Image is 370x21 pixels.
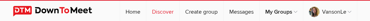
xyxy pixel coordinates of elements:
img: DownToMeet [13,6,103,16]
